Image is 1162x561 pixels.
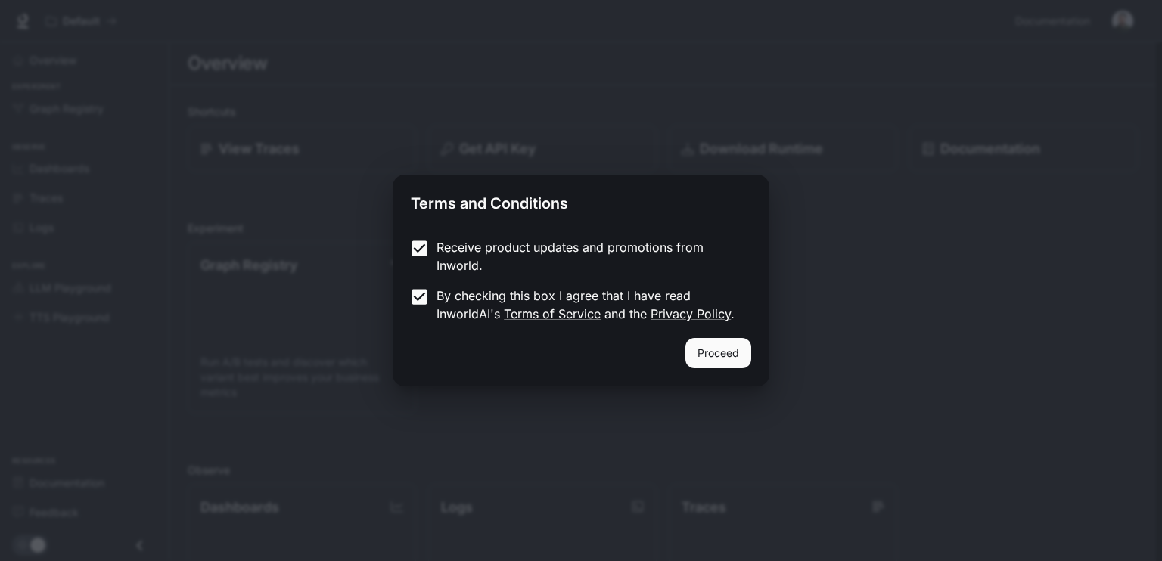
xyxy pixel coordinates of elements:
h2: Terms and Conditions [393,175,769,226]
p: By checking this box I agree that I have read InworldAI's and the . [437,287,739,323]
a: Terms of Service [504,306,601,321]
p: Receive product updates and promotions from Inworld. [437,238,739,274]
a: Privacy Policy [651,306,731,321]
button: Proceed [685,338,751,368]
